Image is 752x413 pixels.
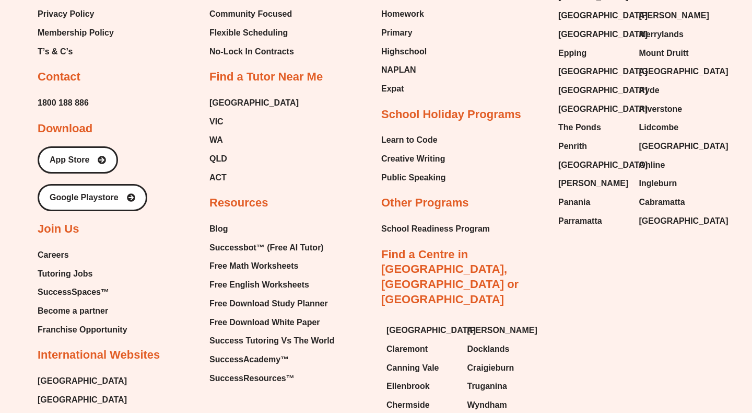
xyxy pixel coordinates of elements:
a: NAPLAN [381,62,431,78]
span: Primary [381,25,413,41]
a: Ryde [639,83,710,98]
span: SuccessAcademy™ [209,352,289,368]
h2: Other Programs [381,196,469,211]
span: [PERSON_NAME] [467,323,537,338]
a: Careers [38,247,127,263]
span: WA [209,132,223,148]
a: Panania [558,194,629,210]
a: VIC [209,114,299,130]
span: Homework [381,6,424,22]
a: No-Lock In Contracts [209,44,298,60]
span: Highschool [381,44,427,60]
a: [GEOGRAPHIC_DATA] [558,8,629,24]
span: [GEOGRAPHIC_DATA] [38,373,127,389]
span: Franchise Opportunity [38,322,127,338]
span: Truganina [467,378,507,394]
span: Expat [381,81,404,97]
span: Ellenbrook [386,378,430,394]
a: Ellenbrook [386,378,457,394]
a: Riverstone [639,101,710,117]
a: [GEOGRAPHIC_DATA] [558,101,629,117]
span: Google Playstore [50,193,119,202]
span: [GEOGRAPHIC_DATA] [639,139,728,154]
a: Free Download White Paper [209,315,334,330]
a: Parramatta [558,213,629,229]
a: [GEOGRAPHIC_DATA] [558,27,629,42]
span: App Store [50,156,89,164]
span: Blog [209,221,228,237]
a: QLD [209,151,299,167]
span: Membership Policy [38,25,114,41]
a: [GEOGRAPHIC_DATA] [639,213,710,229]
span: [GEOGRAPHIC_DATA] [639,213,728,229]
a: Learn to Code [381,132,446,148]
div: Chat Widget [573,295,752,413]
a: Online [639,157,710,173]
span: [GEOGRAPHIC_DATA] [558,64,648,79]
a: Ingleburn [639,176,710,191]
a: App Store [38,146,118,174]
a: Lidcombe [639,120,710,135]
span: Canning Vale [386,360,439,376]
a: Cabramatta [639,194,710,210]
span: Creative Writing [381,151,445,167]
a: Chermside [386,397,457,413]
a: [GEOGRAPHIC_DATA] [558,157,629,173]
a: [GEOGRAPHIC_DATA] [639,64,710,79]
span: Parramatta [558,213,602,229]
span: Docklands [467,341,510,357]
a: SuccessResources™ [209,371,334,386]
h2: Contact [38,70,80,85]
span: [GEOGRAPHIC_DATA] [558,8,648,24]
a: Highschool [381,44,431,60]
span: [PERSON_NAME] [639,8,709,24]
span: [GEOGRAPHIC_DATA] [209,95,299,111]
a: WA [209,132,299,148]
a: Penrith [558,139,629,154]
a: Flexible Scheduling [209,25,298,41]
a: Truganina [467,378,538,394]
span: No-Lock In Contracts [209,44,294,60]
span: [GEOGRAPHIC_DATA] [558,101,648,117]
a: SuccessSpaces™ [38,284,127,300]
span: Online [639,157,665,173]
a: Google Playstore [38,184,147,211]
h2: Find a Tutor Near Me [209,70,323,85]
a: Creative Writing [381,151,446,167]
a: SuccessAcademy™ [209,352,334,368]
a: Mount Druitt [639,45,710,61]
span: Become a partner [38,303,108,319]
span: Claremont [386,341,428,357]
span: NAPLAN [381,62,416,78]
span: Panania [558,194,590,210]
span: Free Download White Paper [209,315,320,330]
a: [GEOGRAPHIC_DATA] [558,83,629,98]
span: Careers [38,247,69,263]
a: Free Math Worksheets [209,258,334,274]
a: [GEOGRAPHIC_DATA] [38,392,127,408]
a: Community Focused [209,6,298,22]
a: Successbot™ (Free AI Tutor) [209,240,334,256]
a: Merrylands [639,27,710,42]
h2: School Holiday Programs [381,107,521,122]
span: [GEOGRAPHIC_DATA] [639,64,728,79]
a: Become a partner [38,303,127,319]
span: Public Speaking [381,170,446,186]
a: Wyndham [467,397,538,413]
span: SuccessResources™ [209,371,295,386]
span: [GEOGRAPHIC_DATA] [558,83,648,98]
a: The Ponds [558,120,629,135]
span: Privacy Policy [38,6,95,22]
span: Ryde [639,83,660,98]
span: Free Download Study Planner [209,296,328,312]
span: Free Math Worksheets [209,258,298,274]
span: ACT [209,170,227,186]
a: Find a Centre in [GEOGRAPHIC_DATA], [GEOGRAPHIC_DATA] or [GEOGRAPHIC_DATA] [381,248,519,306]
a: Expat [381,81,431,97]
span: Lidcombe [639,120,679,135]
a: [GEOGRAPHIC_DATA] [386,323,457,338]
span: Mount Druitt [639,45,689,61]
a: Free English Worksheets [209,277,334,293]
span: [GEOGRAPHIC_DATA] [558,157,648,173]
span: Chermside [386,397,430,413]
